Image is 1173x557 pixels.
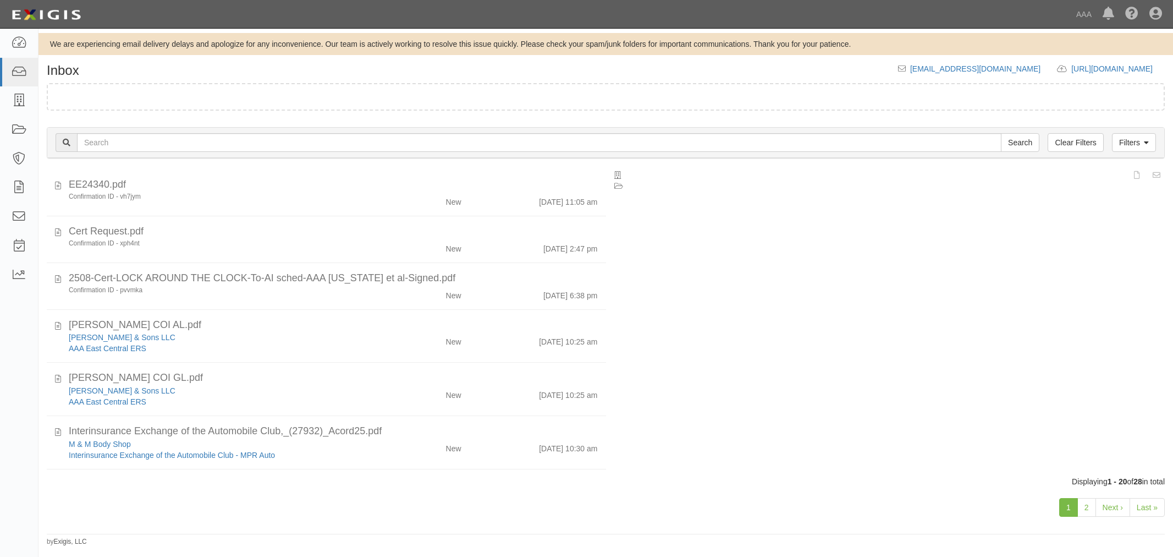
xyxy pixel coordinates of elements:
a: Interinsurance Exchange of the Automobile Club - MPR Auto [69,451,275,460]
div: New [446,332,461,347]
input: Search [1001,133,1039,152]
div: AAA East Central ERS [69,343,370,354]
div: AAA East Central ERS [69,396,370,407]
div: Confirmation ID - vh7jym [69,192,370,201]
a: AAA East Central ERS [69,397,146,406]
a: [PERSON_NAME] & Sons LLC [69,333,175,342]
a: AAA East Central ERS [69,344,146,353]
a: Clear Filters [1048,133,1103,152]
div: Azar COI AL.pdf [69,318,598,332]
b: 1 - 20 [1108,477,1127,486]
a: M & M Body Shop [69,440,131,449]
div: Azar COI GL.pdf [69,371,598,385]
div: New [446,286,461,301]
b: 28 [1133,477,1142,486]
a: [PERSON_NAME] & Sons LLC [69,386,175,395]
a: Next › [1095,498,1130,517]
a: 2 [1077,498,1096,517]
a: Exigis, LLC [54,538,87,545]
input: Search [77,133,1001,152]
div: [DATE] 10:30 am [539,439,597,454]
a: [EMAIL_ADDRESS][DOMAIN_NAME] [910,64,1040,73]
div: Interinsurance Exchange of the Automobile Club - MPR Auto [69,450,370,461]
div: New [446,439,461,454]
div: EE24340.pdf [69,178,598,192]
div: We are experiencing email delivery delays and apologize for any inconvenience. Our team is active... [38,39,1173,50]
div: Azar & Sons LLC [69,385,370,396]
i: Help Center - Complianz [1125,8,1138,21]
div: New [446,192,461,207]
div: Confirmation ID - xph4nt [69,239,370,248]
div: Azar & Sons LLC [69,332,370,343]
div: New [446,239,461,254]
h1: Inbox [47,63,79,78]
div: [DATE] 6:38 pm [543,286,598,301]
div: Interinsurance Exchange of the Automobile Club,_(27932)_Acord25.pdf [69,424,598,439]
a: [URL][DOMAIN_NAME] [1071,64,1165,73]
small: by [47,537,87,547]
a: AAA [1071,3,1097,25]
a: 1 [1059,498,1078,517]
div: M & M Body Shop [69,439,370,450]
a: Filters [1112,133,1156,152]
div: Cert Request.pdf [69,225,598,239]
div: [DATE] 2:47 pm [543,239,598,254]
div: Confirmation ID - pvvmka [69,286,370,295]
div: [DATE] 10:25 am [539,385,597,401]
div: New [446,385,461,401]
a: Last » [1130,498,1165,517]
div: [DATE] 11:05 am [539,192,597,207]
img: logo-5460c22ac91f19d4615b14bd174203de0afe785f0fc80cf4dbbc73dc1793850b.png [8,5,84,25]
div: [DATE] 10:25 am [539,332,597,347]
div: Displaying of in total [38,476,1173,487]
div: 2508-Cert-LOCK AROUND THE CLOCK-To-AI sched-AAA New Mexico et al-Signed.pdf [69,271,598,286]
